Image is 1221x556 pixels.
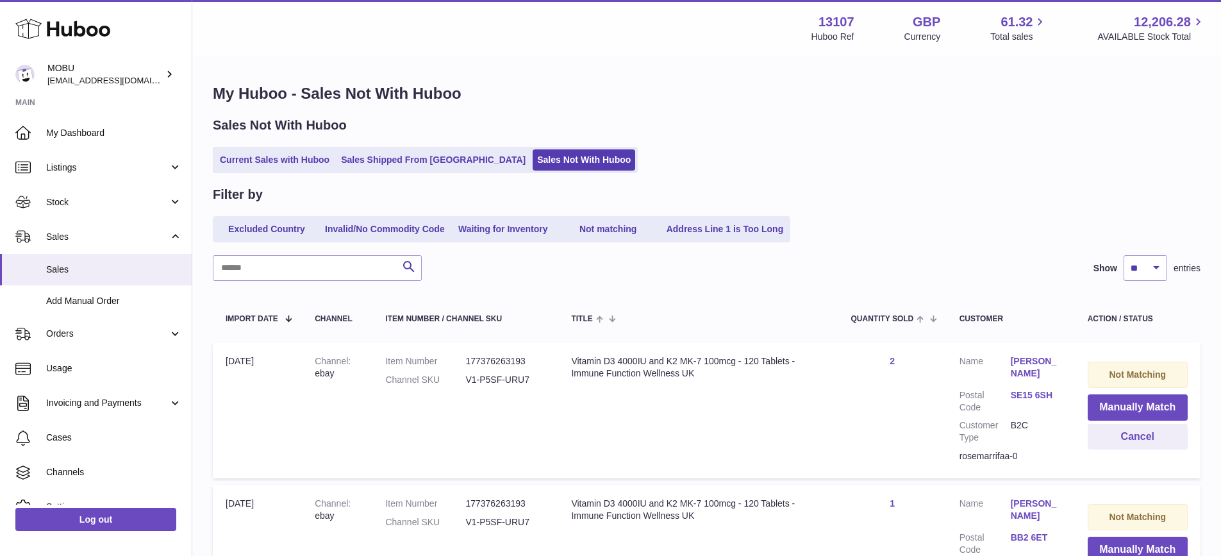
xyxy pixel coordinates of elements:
[47,75,188,85] span: [EMAIL_ADDRESS][DOMAIN_NAME]
[46,466,182,478] span: Channels
[1109,512,1166,522] strong: Not Matching
[990,13,1047,43] a: 61.32 Total sales
[913,13,940,31] strong: GBP
[959,532,1011,556] dt: Postal Code
[320,219,449,240] a: Invalid/No Commodity Code
[213,117,347,134] h2: Sales Not With Huboo
[571,355,825,380] div: Vitamin D3 4000IU and K2 MK-7 100mcg - 120 Tablets - Immune Function Wellness UK
[15,65,35,84] img: mo@mobu.co.uk
[1088,424,1188,450] button: Cancel
[315,498,360,522] div: ebay
[890,498,895,509] a: 1
[465,516,545,528] dd: V1-P5SF-URU7
[1001,13,1033,31] span: 61.32
[15,508,176,531] a: Log out
[385,315,545,323] div: Item Number / Channel SKU
[46,432,182,444] span: Cases
[662,219,788,240] a: Address Line 1 is Too Long
[1109,369,1166,380] strong: Not Matching
[818,13,854,31] strong: 13107
[315,498,351,509] strong: Channel
[336,149,530,171] a: Sales Shipped From [GEOGRAPHIC_DATA]
[465,374,545,386] dd: V1-P5SF-URU7
[1011,389,1062,401] a: SE15 6SH
[811,31,854,43] div: Huboo Ref
[1134,13,1191,31] span: 12,206.28
[315,355,360,380] div: ebay
[1088,315,1188,323] div: Action / Status
[385,355,465,367] dt: Item Number
[1174,262,1200,274] span: entries
[46,196,169,208] span: Stock
[385,498,465,510] dt: Item Number
[46,397,169,409] span: Invoicing and Payments
[1097,13,1206,43] a: 12,206.28 AVAILABLE Stock Total
[46,127,182,139] span: My Dashboard
[959,419,1011,444] dt: Customer Type
[465,498,545,510] dd: 177376263193
[959,498,1011,525] dt: Name
[315,356,351,366] strong: Channel
[213,342,302,478] td: [DATE]
[385,516,465,528] dt: Channel SKU
[215,219,318,240] a: Excluded Country
[47,62,163,87] div: MOBU
[215,149,334,171] a: Current Sales with Huboo
[226,315,278,323] span: Import date
[990,31,1047,43] span: Total sales
[1011,419,1062,444] dd: B2C
[213,186,263,203] h2: Filter by
[1088,394,1188,421] button: Manually Match
[571,315,592,323] span: Title
[46,295,182,307] span: Add Manual Order
[959,389,1011,414] dt: Postal Code
[385,374,465,386] dt: Channel SKU
[959,355,1011,383] dt: Name
[890,356,895,366] a: 2
[959,315,1062,323] div: Customer
[1097,31,1206,43] span: AVAILABLE Stock Total
[46,264,182,276] span: Sales
[1011,532,1062,544] a: BB2 6ET
[1011,498,1062,522] a: [PERSON_NAME]
[46,501,182,513] span: Settings
[904,31,941,43] div: Currency
[213,83,1200,104] h1: My Huboo - Sales Not With Huboo
[571,498,825,522] div: Vitamin D3 4000IU and K2 MK-7 100mcg - 120 Tablets - Immune Function Wellness UK
[46,231,169,243] span: Sales
[533,149,635,171] a: Sales Not With Huboo
[959,450,1062,462] div: rosemarrifaa-0
[1093,262,1117,274] label: Show
[46,162,169,174] span: Listings
[46,362,182,375] span: Usage
[46,328,169,340] span: Orders
[452,219,554,240] a: Waiting for Inventory
[1011,355,1062,380] a: [PERSON_NAME]
[315,315,360,323] div: Channel
[465,355,545,367] dd: 177376263193
[557,219,660,240] a: Not matching
[851,315,914,323] span: Quantity Sold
